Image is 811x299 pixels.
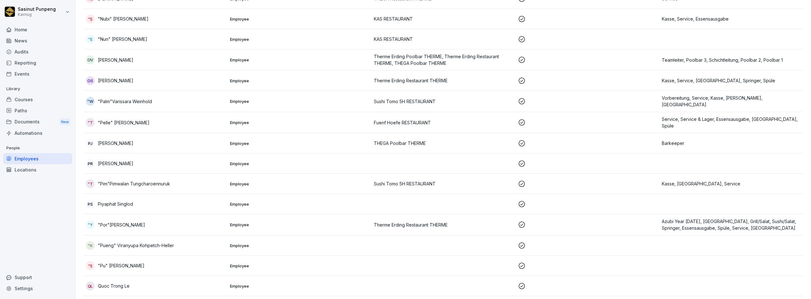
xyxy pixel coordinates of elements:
[374,180,513,187] p: Sushi Tomo 5H RESTAURANT
[86,220,95,229] div: "Y
[60,118,70,126] div: New
[18,12,56,17] p: Kaimug
[86,282,95,290] div: QL
[3,116,72,128] a: DocumentsNew
[86,97,95,106] div: "W
[86,179,95,188] div: "T
[3,272,72,283] div: Support
[230,140,369,146] p: Employee
[3,164,72,175] a: Locations
[3,84,72,94] p: Library
[98,242,174,249] p: "Pueng" Viranyupa Kohpetch-Heller
[86,35,95,44] div: "E
[86,200,95,209] div: PS
[3,46,72,57] a: Audits
[98,77,133,84] p: [PERSON_NAME]
[3,35,72,46] a: News
[86,55,95,64] div: OV
[98,36,147,42] p: "Nun" [PERSON_NAME]
[3,94,72,105] a: Courses
[86,76,95,85] div: OS
[3,68,72,79] a: Events
[98,221,145,228] p: "Por"[PERSON_NAME]
[662,95,801,108] p: Vorbereitung, Service, Kasse, [PERSON_NAME], [GEOGRAPHIC_DATA]
[3,116,72,128] div: Documents
[86,159,95,168] div: PR
[374,16,513,22] p: KAS RESTAURANT
[98,98,152,105] p: "Palm"Varissara Weinhold
[98,160,133,167] p: [PERSON_NAME]
[3,57,72,68] a: Reporting
[3,24,72,35] a: Home
[86,241,95,250] div: "K
[98,119,150,126] p: "Pelle" [PERSON_NAME]
[230,181,369,187] p: Employee
[230,78,369,84] p: Employee
[98,262,144,269] p: "Pu" [PERSON_NAME]
[3,153,72,164] a: Employees
[230,120,369,125] p: Employee
[98,201,133,207] p: Piyaphat Singlod
[98,180,170,187] p: "Pim"Pimwalan Tungcharoennuruk
[18,7,56,12] p: Sasinut Punpeng
[86,261,95,270] div: "S
[86,118,95,127] div: "T
[3,128,72,139] a: Automations
[86,139,95,148] div: PJ
[98,57,133,63] p: [PERSON_NAME]
[662,140,801,146] p: Barkeeper
[86,15,95,23] div: "S
[3,143,72,153] p: People
[374,53,513,66] p: Therme Erding Poolbar THERME, Therme Erding Restaurant THERME, THEGA Poolbar THERME
[230,201,369,207] p: Employee
[662,57,801,63] p: Teamleiter, Poolbar 3, Schichtleitung, Poolbar 2, Poolbar 1
[230,222,369,227] p: Employee
[230,263,369,269] p: Employee
[230,283,369,289] p: Employee
[98,283,130,289] p: Quoc Trong Le
[662,218,801,231] p: Azubi Year [DATE], [GEOGRAPHIC_DATA], Grill/Salat, Sushi/Salat, Springer, Essensausgabe, Spüle, S...
[374,77,513,84] p: Therme Erding Restaurant THERME
[98,140,133,146] p: [PERSON_NAME]
[374,36,513,42] p: KAS RESTAURANT
[230,161,369,166] p: Employee
[374,140,513,146] p: THEGA Poolbar THERME
[3,105,72,116] a: Paths
[662,77,801,84] p: Kasse, Service, [GEOGRAPHIC_DATA], Springer, Spüle
[230,36,369,42] p: Employee
[374,221,513,228] p: Therme Erding Restaurant THERME
[662,16,801,22] p: Kasse, Service, Essensausgabe
[374,98,513,105] p: Sushi Tomo 5H RESTAURANT
[662,116,801,129] p: Service, Service & Lager, Essensausgabe, [GEOGRAPHIC_DATA], Spüle
[662,180,801,187] p: Kasse, [GEOGRAPHIC_DATA], Service
[230,243,369,248] p: Employee
[230,16,369,22] p: Employee
[374,119,513,126] p: Fuenf Hoefe RESTAURANT
[230,57,369,63] p: Employee
[230,98,369,104] p: Employee
[3,283,72,294] a: Settings
[98,16,149,22] p: "Nubi" [PERSON_NAME]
